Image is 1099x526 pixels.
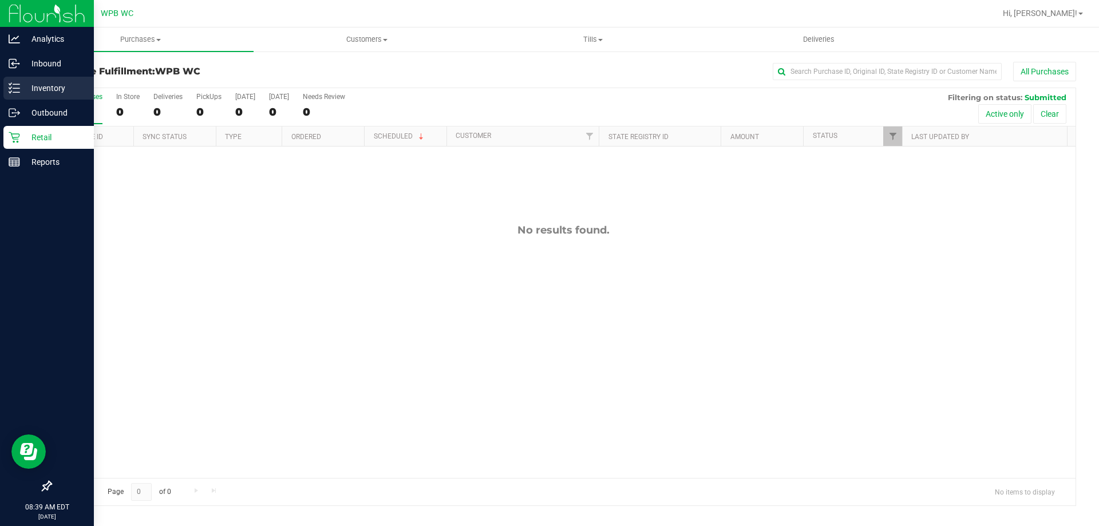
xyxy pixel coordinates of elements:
[911,133,969,141] a: Last Updated By
[235,93,255,101] div: [DATE]
[20,32,89,46] p: Analytics
[20,155,89,169] p: Reports
[269,105,289,118] div: 0
[580,126,599,146] a: Filter
[20,130,89,144] p: Retail
[9,33,20,45] inline-svg: Analytics
[20,81,89,95] p: Inventory
[9,107,20,118] inline-svg: Outbound
[116,105,140,118] div: 0
[155,66,200,77] span: WPB WC
[116,93,140,101] div: In Store
[948,93,1022,102] span: Filtering on status:
[153,93,183,101] div: Deliveries
[20,106,89,120] p: Outbound
[706,27,932,52] a: Deliveries
[11,434,46,469] iframe: Resource center
[883,126,902,146] a: Filter
[27,34,254,45] span: Purchases
[788,34,850,45] span: Deliveries
[50,66,392,77] h3: Purchase Fulfillment:
[1033,104,1066,124] button: Clear
[143,133,187,141] a: Sync Status
[813,132,837,140] a: Status
[9,58,20,69] inline-svg: Inbound
[235,105,255,118] div: 0
[9,132,20,143] inline-svg: Retail
[978,104,1031,124] button: Active only
[51,224,1076,236] div: No results found.
[269,93,289,101] div: [DATE]
[254,34,479,45] span: Customers
[986,483,1064,500] span: No items to display
[773,63,1002,80] input: Search Purchase ID, Original ID, State Registry ID or Customer Name...
[1003,9,1077,18] span: Hi, [PERSON_NAME]!
[225,133,242,141] a: Type
[5,512,89,521] p: [DATE]
[456,132,491,140] a: Customer
[27,27,254,52] a: Purchases
[303,93,345,101] div: Needs Review
[608,133,669,141] a: State Registry ID
[196,105,222,118] div: 0
[480,34,705,45] span: Tills
[1013,62,1076,81] button: All Purchases
[153,105,183,118] div: 0
[101,9,133,18] span: WPB WC
[303,105,345,118] div: 0
[5,502,89,512] p: 08:39 AM EDT
[374,132,426,140] a: Scheduled
[730,133,759,141] a: Amount
[98,483,180,501] span: Page of 0
[196,93,222,101] div: PickUps
[291,133,321,141] a: Ordered
[254,27,480,52] a: Customers
[9,156,20,168] inline-svg: Reports
[480,27,706,52] a: Tills
[20,57,89,70] p: Inbound
[9,82,20,94] inline-svg: Inventory
[1025,93,1066,102] span: Submitted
